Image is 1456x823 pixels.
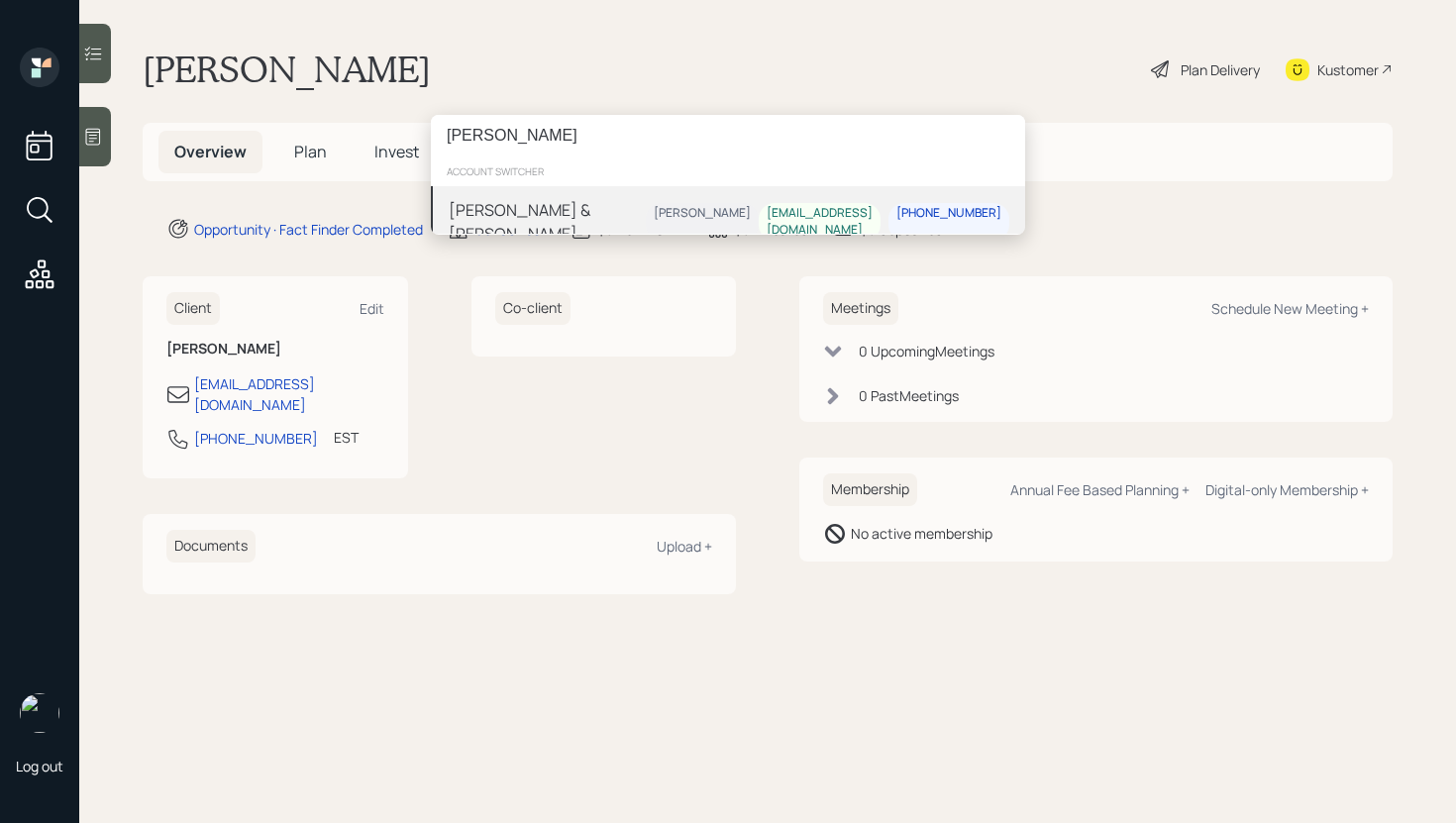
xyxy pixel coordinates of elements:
[431,156,1025,186] div: account switcher
[654,206,751,223] div: [PERSON_NAME]
[431,115,1025,156] input: Type a command or search…
[767,206,873,240] div: [EMAIL_ADDRESS][DOMAIN_NAME]
[449,198,646,246] div: [PERSON_NAME] & [PERSON_NAME]
[896,206,1001,223] div: [PHONE_NUMBER]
